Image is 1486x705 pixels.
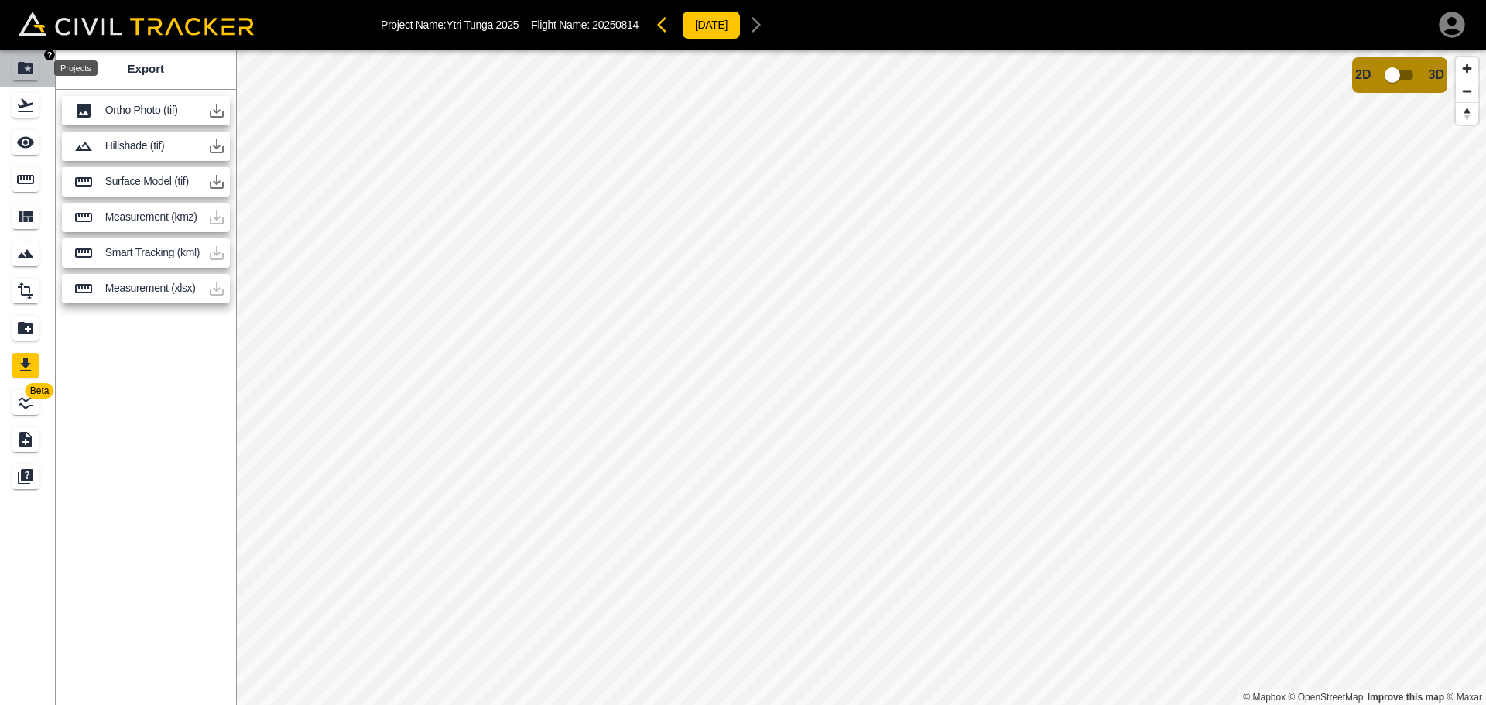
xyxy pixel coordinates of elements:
span: 20250814 [592,19,639,31]
a: Map feedback [1368,692,1444,703]
canvas: Map [236,50,1486,705]
img: Civil Tracker [19,12,254,36]
a: OpenStreetMap [1289,692,1364,703]
a: Mapbox [1243,692,1286,703]
button: Reset bearing to north [1456,102,1478,125]
button: Zoom out [1456,80,1478,102]
span: 2D [1355,68,1371,82]
span: 3D [1429,68,1444,82]
div: Projects [54,60,98,76]
p: Flight Name: [531,19,639,31]
button: [DATE] [682,11,741,39]
button: Zoom in [1456,57,1478,80]
p: Project Name: Ytri Tunga 2025 [381,19,519,31]
a: Maxar [1447,692,1482,703]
